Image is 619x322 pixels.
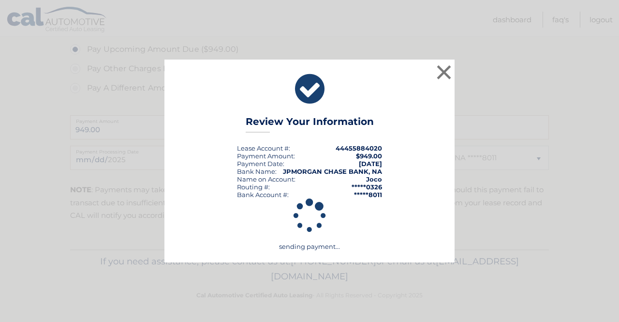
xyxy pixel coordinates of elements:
[283,168,382,175] strong: JPMORGAN CHASE BANK, NA
[336,144,382,152] strong: 44455884020
[237,152,295,160] div: Payment Amount:
[237,175,295,183] div: Name on Account:
[177,199,442,251] div: sending payment...
[356,152,382,160] span: $949.00
[246,116,374,133] h3: Review Your Information
[237,144,290,152] div: Lease Account #:
[237,160,283,168] span: Payment Date
[359,160,382,168] span: [DATE]
[434,62,454,82] button: ×
[366,175,382,183] strong: Joco
[237,168,277,175] div: Bank Name:
[237,160,284,168] div: :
